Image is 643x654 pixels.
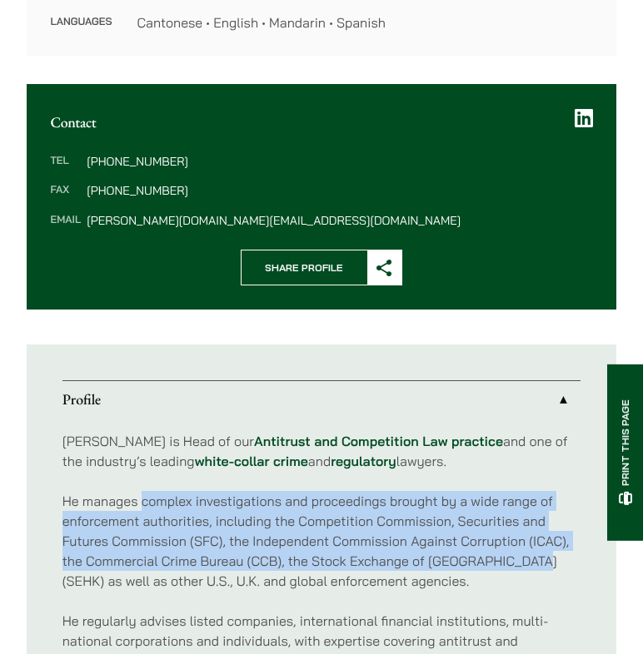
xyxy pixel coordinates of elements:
[62,381,581,419] a: Profile
[242,250,367,285] span: Share Profile
[62,491,581,591] p: He manages complex investigations and proceedings brought by a wide range of enforcement authorit...
[50,185,81,215] dt: Fax
[87,156,592,167] dd: [PHONE_NUMBER]
[331,453,396,469] a: regulatory
[137,12,592,32] dd: Cantonese • English • Mandarin • Spanish
[195,453,308,469] a: white-collar crime
[50,215,81,226] dt: Email
[254,433,503,449] a: Antitrust and Competition Law practice
[50,12,113,32] dt: Languages
[62,431,581,471] p: [PERSON_NAME] is Head of our and one of the industry’s leading and lawyers.
[87,185,592,196] dd: [PHONE_NUMBER]
[87,215,592,226] dd: [PERSON_NAME][DOMAIN_NAME][EMAIL_ADDRESS][DOMAIN_NAME]
[241,250,402,285] button: Share Profile
[50,114,592,131] h2: Contact
[50,156,81,186] dt: Tel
